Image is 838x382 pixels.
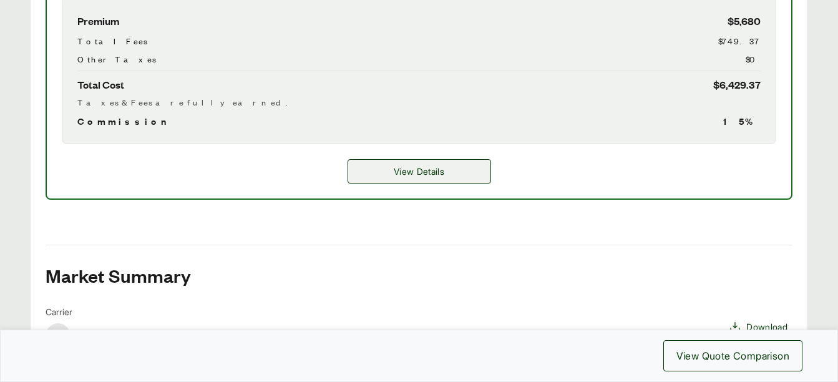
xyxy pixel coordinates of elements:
span: Total Fees [77,34,147,47]
span: 15 % [723,114,761,129]
a: proRise details [348,159,491,184]
span: Ategrity [76,326,127,345]
div: Taxes & Fees are fully earned. [77,95,761,109]
button: View Details [348,159,491,184]
span: $749.37 [718,34,761,47]
button: View Quote Comparison [663,340,802,371]
span: View Details [394,165,444,178]
span: Premium [77,12,119,29]
span: Commission [77,114,172,129]
h2: Market Summary [46,265,792,285]
span: $5,680 [728,12,761,29]
span: Download [746,320,787,333]
span: Total Cost [77,76,124,93]
span: Other Taxes [77,52,156,66]
span: Carrier [46,305,127,318]
span: $6,429.37 [713,76,761,93]
span: $0 [746,52,761,66]
button: Download [724,315,792,338]
span: View Quote Comparison [676,348,789,363]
